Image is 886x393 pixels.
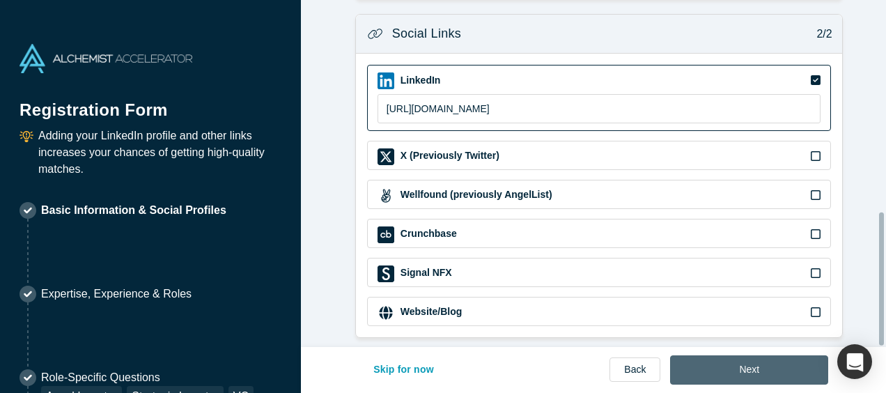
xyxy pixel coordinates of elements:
[378,265,394,282] img: Signal NFX icon
[367,65,831,131] div: LinkedIn iconLinkedIn
[38,128,281,178] p: Adding your LinkedIn profile and other links increases your chances of getting high-quality matches.
[392,24,461,43] h3: Social Links
[367,141,831,170] div: X (Previously Twitter) iconX (Previously Twitter)
[809,26,832,43] p: 2/2
[41,286,192,302] p: Expertise, Experience & Roles
[367,297,831,326] div: Website/Blog iconWebsite/Blog
[399,187,552,202] label: Wellfound (previously AngelList)
[399,73,441,88] label: LinkedIn
[378,305,394,321] img: Website/Blog icon
[399,305,462,319] label: Website/Blog
[378,72,394,89] img: LinkedIn icon
[41,202,226,219] p: Basic Information & Social Profiles
[41,369,281,386] p: Role-Specific Questions
[378,187,394,204] img: Wellfound (previously AngelList) icon
[399,265,452,280] label: Signal NFX
[20,44,192,73] img: Alchemist Accelerator Logo
[367,258,831,287] div: Signal NFX iconSignal NFX
[367,219,831,248] div: Crunchbase iconCrunchbase
[378,148,394,165] img: X (Previously Twitter) icon
[20,83,281,123] h1: Registration Form
[399,226,457,241] label: Crunchbase
[399,148,499,163] label: X (Previously Twitter)
[378,226,394,243] img: Crunchbase icon
[670,355,828,385] button: Next
[359,355,449,385] button: Skip for now
[367,180,831,209] div: Wellfound (previously AngelList) iconWellfound (previously AngelList)
[609,357,660,382] a: Back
